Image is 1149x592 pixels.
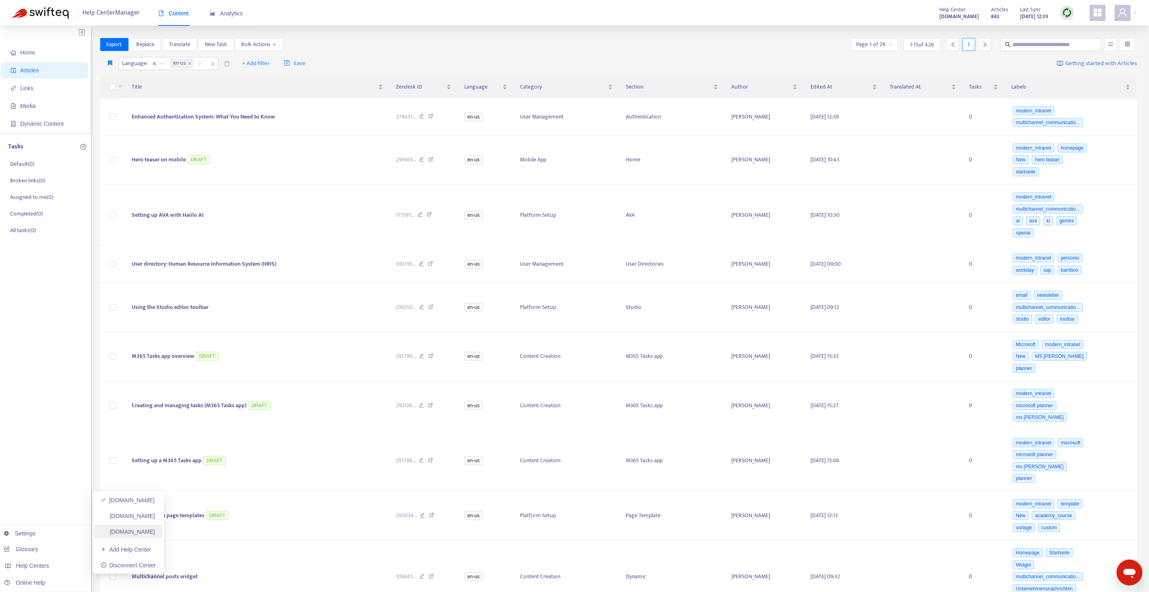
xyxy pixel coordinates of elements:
p: Completed ( 0 ) [10,209,43,218]
span: editor [1035,315,1054,323]
span: modern_intranet [1013,106,1054,115]
span: Title [132,82,377,91]
th: Labels [1005,76,1137,98]
span: User directory: Human Resource Information System (HRIS) [132,259,276,269]
p: Broken links ( 0 ) [10,176,45,185]
strong: [DOMAIN_NAME] [939,12,979,21]
td: Platform Setup [514,185,619,246]
span: Creating and managing tasks (M365 Tasks app) [132,401,246,410]
th: Author [725,76,804,98]
span: [DATE] 10:43 [810,155,840,164]
span: Help Center Manager [83,5,140,21]
p: Default ( 0 ) [10,160,34,168]
span: modern_intranet [1013,438,1054,447]
span: Help Centers [16,562,49,569]
span: close [208,59,218,69]
span: [DATE] 10:30 [810,210,840,220]
a: Getting started with Articles [1057,57,1137,70]
span: New [1013,511,1029,520]
th: Zendesk ID [389,76,458,98]
td: [PERSON_NAME] [725,430,804,491]
td: Content Creation [514,332,619,381]
span: Author [731,82,791,91]
span: modern_intranet [1042,340,1084,349]
a: Online Help [4,579,45,586]
button: Bulk Actionsdown [235,38,283,51]
span: [DATE] 09:32 [810,572,840,581]
span: [DATE] 15:33 [810,351,839,361]
span: [DATE] 12:13 [810,511,838,520]
span: en-us [170,59,194,68]
td: Home [619,135,725,185]
span: template [1058,499,1083,508]
span: 293124 ... [396,401,416,410]
span: multichannel_communicatio... [1013,303,1083,312]
span: gemini [1056,216,1077,225]
span: sap [1040,266,1054,275]
th: Tasks [963,76,1005,98]
span: Replace [136,40,154,49]
button: New Task [198,38,234,51]
span: en-us [464,456,483,465]
span: Media [20,103,36,109]
td: User Management [514,246,619,283]
span: account-book [11,68,16,73]
strong: [DATE] 12:39 [1020,12,1048,21]
span: email [1013,291,1031,300]
td: [PERSON_NAME] [725,332,804,381]
span: Translate [169,40,190,49]
td: [PERSON_NAME] [725,135,804,185]
td: 0 [963,332,1005,381]
td: Platform Setup [514,283,619,332]
span: Using custom page templates [132,511,204,520]
span: Export [107,40,122,49]
td: 0 [963,246,1005,283]
span: container [11,121,16,127]
span: 106845 ... [396,572,417,581]
span: plus-circle [80,144,86,150]
span: 293039 ... [396,511,417,520]
span: Setting up a M365 Tasks app [132,456,202,465]
td: [PERSON_NAME] [725,381,804,431]
span: microsoft planner [1013,450,1056,459]
th: Language [458,76,514,98]
td: M365 Tasks app [619,332,725,381]
a: [DOMAIN_NAME] [101,513,155,519]
span: file-image [11,103,16,109]
span: en-us [464,352,483,361]
span: en-us [173,59,186,68]
td: 0 [963,135,1005,185]
span: ms [PERSON_NAME] [1013,413,1067,422]
td: Mobile App [514,135,619,185]
td: 0 [963,381,1005,431]
span: 278431 ... [396,112,416,121]
button: saveSave [278,57,311,70]
span: openai [1013,228,1034,237]
td: Content Creation [514,430,619,491]
span: + Add filter [242,59,270,68]
strong: 843 [991,12,1000,21]
span: New Task [205,40,227,49]
td: Content Creation [514,381,619,431]
span: studio [1013,315,1032,323]
span: Help Center [939,5,966,14]
span: hero teaser [1032,155,1063,164]
span: microsoft planner [1013,401,1056,410]
span: en-us [464,572,483,581]
p: Assigned to me ( 0 ) [10,193,53,201]
span: Hero teaser on mobile [132,155,186,164]
span: ai [1013,216,1023,225]
span: multichannel_communicatio... [1013,118,1083,127]
span: appstore [1093,8,1103,17]
td: Page Template [619,491,725,541]
span: area-chart [210,11,215,16]
span: personio [1058,254,1083,262]
span: Links [20,85,34,91]
span: en-us [464,511,483,520]
span: Last Sync [1020,5,1041,14]
span: Language : [119,57,149,70]
td: Platform Setup [514,491,619,541]
span: close [188,61,192,66]
span: DRAFT [248,401,271,410]
span: user [1118,8,1128,17]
